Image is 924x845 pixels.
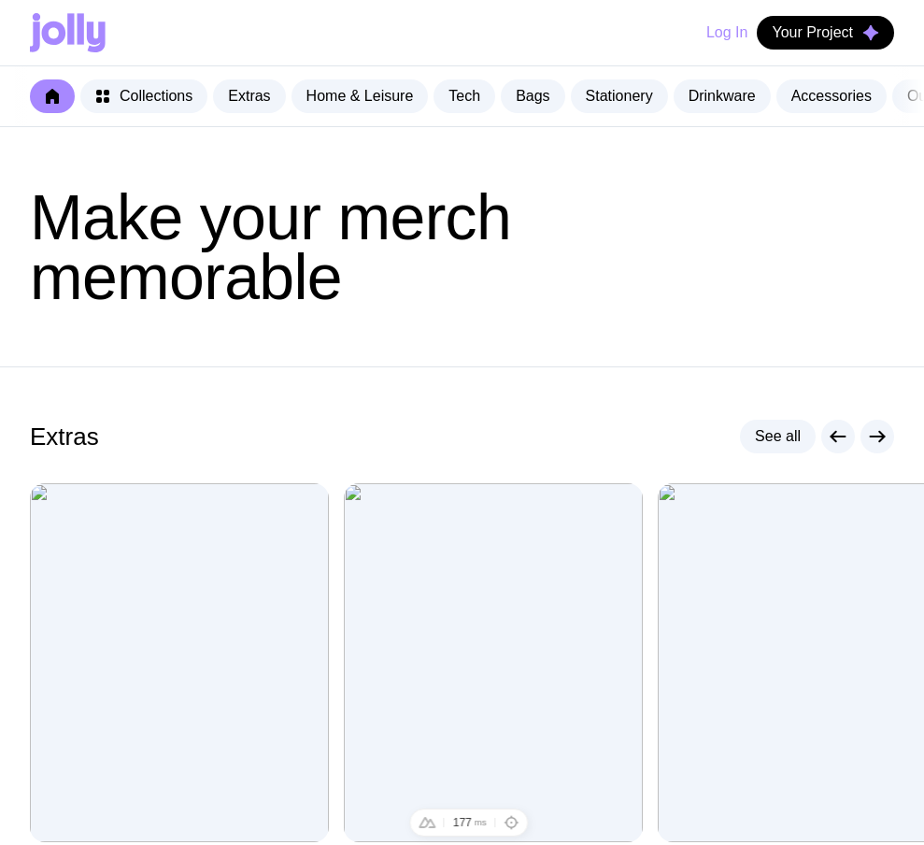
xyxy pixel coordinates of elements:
span: Your Project [772,23,853,42]
a: Extras [213,79,285,113]
h2: Extras [30,422,99,451]
a: Stationery [571,79,668,113]
button: Log In [706,16,747,50]
a: Home & Leisure [291,79,429,113]
a: Bags [501,79,564,113]
a: Collections [80,79,207,113]
a: Accessories [776,79,887,113]
span: Collections [120,87,192,106]
a: Tech [434,79,495,113]
button: Your Project [757,16,894,50]
span: Make your merch memorable [30,181,511,312]
a: Drinkware [674,79,771,113]
a: See all [740,420,816,453]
